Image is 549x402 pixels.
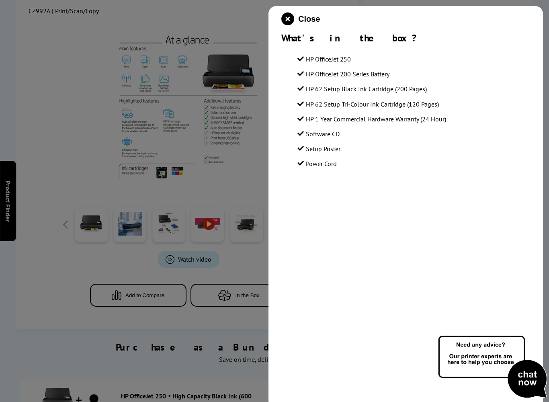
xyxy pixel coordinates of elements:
[306,160,337,168] span: Power Cord
[306,115,446,123] span: HP 1 Year Commercial Hardware Warranty (24 Hour)
[436,334,549,400] img: Open Live Chat window
[306,55,351,63] span: HP OfficeJet 250
[306,130,340,138] span: Software CD
[281,12,320,25] button: close modal
[306,100,439,108] span: HP 62 Setup Tri-Colour Ink Cartridge (120 Pages)
[306,85,427,93] span: HP 62 Setup Black Ink Cartridge (200 Pages)
[306,70,389,78] span: HP OfficeJet 200 Series Battery
[306,145,340,153] span: Setup Poster
[281,32,530,44] div: What's in the box?
[298,14,320,24] span: Close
